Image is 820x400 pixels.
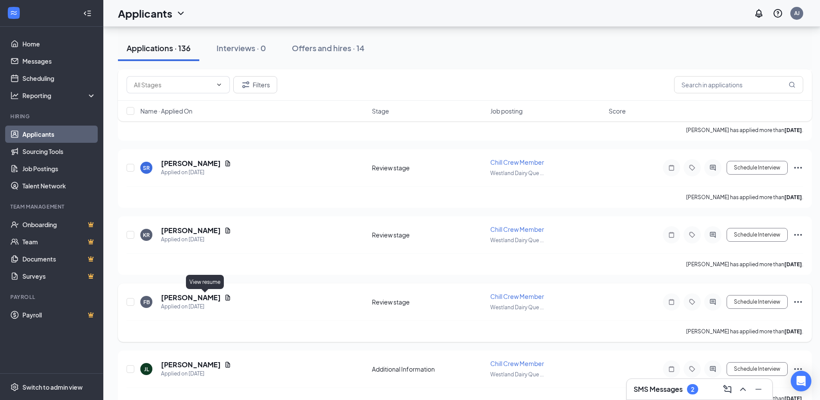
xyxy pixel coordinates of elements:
svg: Note [666,298,677,305]
h5: [PERSON_NAME] [161,293,221,302]
svg: Ellipses [793,297,803,307]
svg: WorkstreamLogo [9,9,18,17]
p: [PERSON_NAME] has applied more than . [686,328,803,335]
svg: Ellipses [793,163,803,173]
span: Chill Crew Member [490,292,544,300]
div: Review stage [372,231,485,239]
a: TeamCrown [22,233,96,250]
b: [DATE] [784,127,802,133]
svg: ActiveChat [708,231,718,238]
div: Applied on [DATE] [161,369,231,378]
span: Westland Dairy Que ... [490,237,544,243]
a: PayrollCrown [22,306,96,323]
b: [DATE] [784,261,802,268]
button: ChevronUp [736,382,750,396]
a: Sourcing Tools [22,143,96,160]
span: Chill Crew Member [490,360,544,367]
p: [PERSON_NAME] has applied more than . [686,261,803,268]
svg: ChevronDown [176,8,186,18]
svg: ChevronDown [216,81,223,88]
div: AJ [794,9,800,17]
a: Applicants [22,126,96,143]
span: Westland Dairy Que ... [490,170,544,176]
span: Name · Applied On [140,107,192,115]
button: ComposeMessage [721,382,734,396]
svg: Collapse [83,9,92,18]
p: [PERSON_NAME] has applied more than . [686,194,803,201]
div: 2 [691,386,694,393]
div: Review stage [372,298,485,306]
div: KR [143,231,150,239]
a: DocumentsCrown [22,250,96,268]
svg: Document [224,227,231,234]
button: Minimize [752,382,765,396]
svg: MagnifyingGlass [789,81,795,88]
div: Offers and hires · 14 [292,43,365,53]
div: Team Management [10,203,94,210]
b: [DATE] [784,194,802,200]
span: Score [609,107,626,115]
div: Hiring [10,113,94,120]
svg: Filter [241,80,251,90]
div: Additional Information [372,365,485,373]
h3: SMS Messages [634,385,683,394]
b: [DATE] [784,328,802,335]
svg: Document [224,294,231,301]
svg: Tag [687,231,697,238]
svg: Document [224,361,231,368]
input: All Stages [134,80,212,89]
span: Job posting [490,107,523,115]
div: Applications · 136 [127,43,191,53]
svg: Settings [10,383,19,391]
svg: Tag [687,298,697,305]
button: Schedule Interview [727,161,788,175]
div: Review stage [372,163,485,172]
h5: [PERSON_NAME] [161,159,221,168]
svg: Note [666,164,677,171]
span: Chill Crew Member [490,225,544,233]
a: OnboardingCrown [22,216,96,233]
svg: Tag [687,366,697,372]
div: Payroll [10,293,94,301]
svg: ActiveChat [708,298,718,305]
h1: Applicants [118,6,172,21]
svg: Document [224,160,231,167]
input: Search in applications [674,76,803,93]
a: Home [22,35,96,52]
div: Switch to admin view [22,383,83,391]
svg: Analysis [10,91,19,100]
div: SR [143,164,150,172]
span: Chill Crew Member [490,158,544,166]
h5: [PERSON_NAME] [161,226,221,235]
svg: Ellipses [793,230,803,240]
svg: ActiveChat [708,366,718,372]
svg: Minimize [753,384,764,394]
svg: ChevronUp [738,384,748,394]
svg: Tag [687,164,697,171]
a: SurveysCrown [22,268,96,285]
button: Schedule Interview [727,362,788,376]
span: Stage [372,107,389,115]
span: Westland Dairy Que ... [490,371,544,378]
div: Applied on [DATE] [161,168,231,177]
button: Filter Filters [233,76,277,93]
span: Westland Dairy Que ... [490,304,544,311]
div: Interviews · 0 [217,43,266,53]
div: Applied on [DATE] [161,235,231,244]
div: FB [143,298,150,306]
a: Job Postings [22,160,96,177]
svg: ComposeMessage [722,384,733,394]
button: Schedule Interview [727,228,788,242]
a: Messages [22,52,96,70]
svg: ActiveChat [708,164,718,171]
svg: Notifications [754,8,764,18]
h5: [PERSON_NAME] [161,360,221,369]
svg: Ellipses [793,364,803,374]
div: JL [144,366,149,373]
div: Reporting [22,91,96,100]
div: Open Intercom Messenger [791,371,811,391]
button: Schedule Interview [727,295,788,309]
svg: Note [666,231,677,238]
a: Scheduling [22,70,96,87]
div: Applied on [DATE] [161,302,231,311]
